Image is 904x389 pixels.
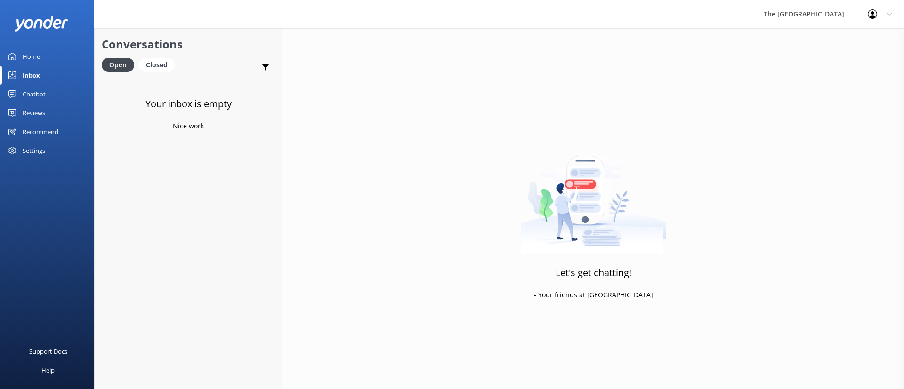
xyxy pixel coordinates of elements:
div: Recommend [23,122,58,141]
h3: Your inbox is empty [145,96,232,111]
div: Closed [139,58,175,72]
p: Nice work [173,121,204,131]
a: Open [102,59,139,70]
h2: Conversations [102,35,275,53]
div: Inbox [23,66,40,85]
img: yonder-white-logo.png [14,16,68,32]
div: Open [102,58,134,72]
div: Settings [23,141,45,160]
div: Home [23,47,40,66]
div: Chatbot [23,85,46,103]
a: Closed [139,59,179,70]
div: Reviews [23,103,45,122]
p: - Your friends at [GEOGRAPHIC_DATA] [534,290,653,300]
img: artwork of a man stealing a conversation from at giant smartphone [521,136,666,254]
div: Help [41,361,55,380]
h3: Let's get chatting! [556,265,631,280]
div: Support Docs [29,342,67,361]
